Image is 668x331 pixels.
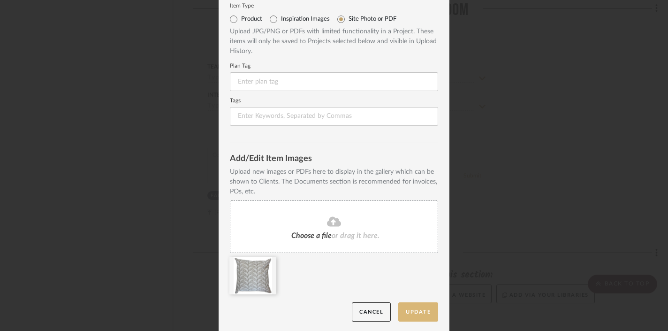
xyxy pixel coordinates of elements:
[349,15,396,23] label: Site Photo or PDF
[291,232,332,239] span: Choose a file
[230,27,438,56] div: Upload JPG/PNG or PDFs with limited functionality in a Project. These items will only be saved to...
[230,167,438,197] div: Upload new images or PDFs here to display in the gallery which can be shown to Clients. The Docum...
[230,107,438,126] input: Enter Keywords, Separated by Commas
[332,232,380,239] span: or drag it here.
[230,64,438,69] label: Plan Tag
[230,99,438,103] label: Tags
[230,154,438,164] div: Add/Edit Item Images
[230,72,438,91] input: Enter plan tag
[230,12,438,27] mat-radio-group: Select item type
[281,15,330,23] label: Inspiration Images
[241,15,262,23] label: Product
[398,302,438,322] button: Update
[230,4,438,8] label: Item Type
[352,302,391,322] button: Cancel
